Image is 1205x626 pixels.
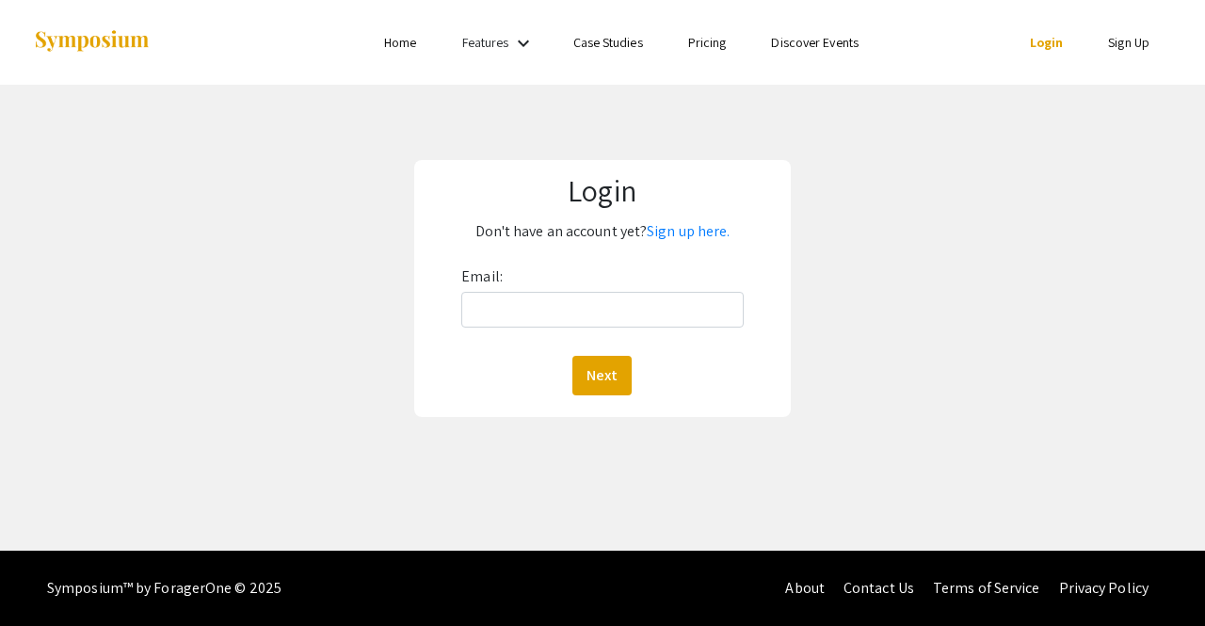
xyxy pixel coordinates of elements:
a: Pricing [688,34,727,51]
div: Symposium™ by ForagerOne © 2025 [47,551,281,626]
a: Sign up here. [647,221,730,241]
a: Home [384,34,416,51]
h1: Login [426,172,779,208]
button: Next [572,356,632,395]
a: Login [1030,34,1064,51]
a: Features [462,34,509,51]
a: Contact Us [843,578,914,598]
label: Email: [461,262,503,292]
a: About [785,578,825,598]
img: Symposium by ForagerOne [33,29,151,55]
mat-icon: Expand Features list [512,32,535,55]
a: Privacy Policy [1059,578,1149,598]
a: Terms of Service [933,578,1040,598]
p: Don't have an account yet? [426,217,779,247]
a: Case Studies [573,34,643,51]
a: Discover Events [771,34,859,51]
a: Sign Up [1108,34,1149,51]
